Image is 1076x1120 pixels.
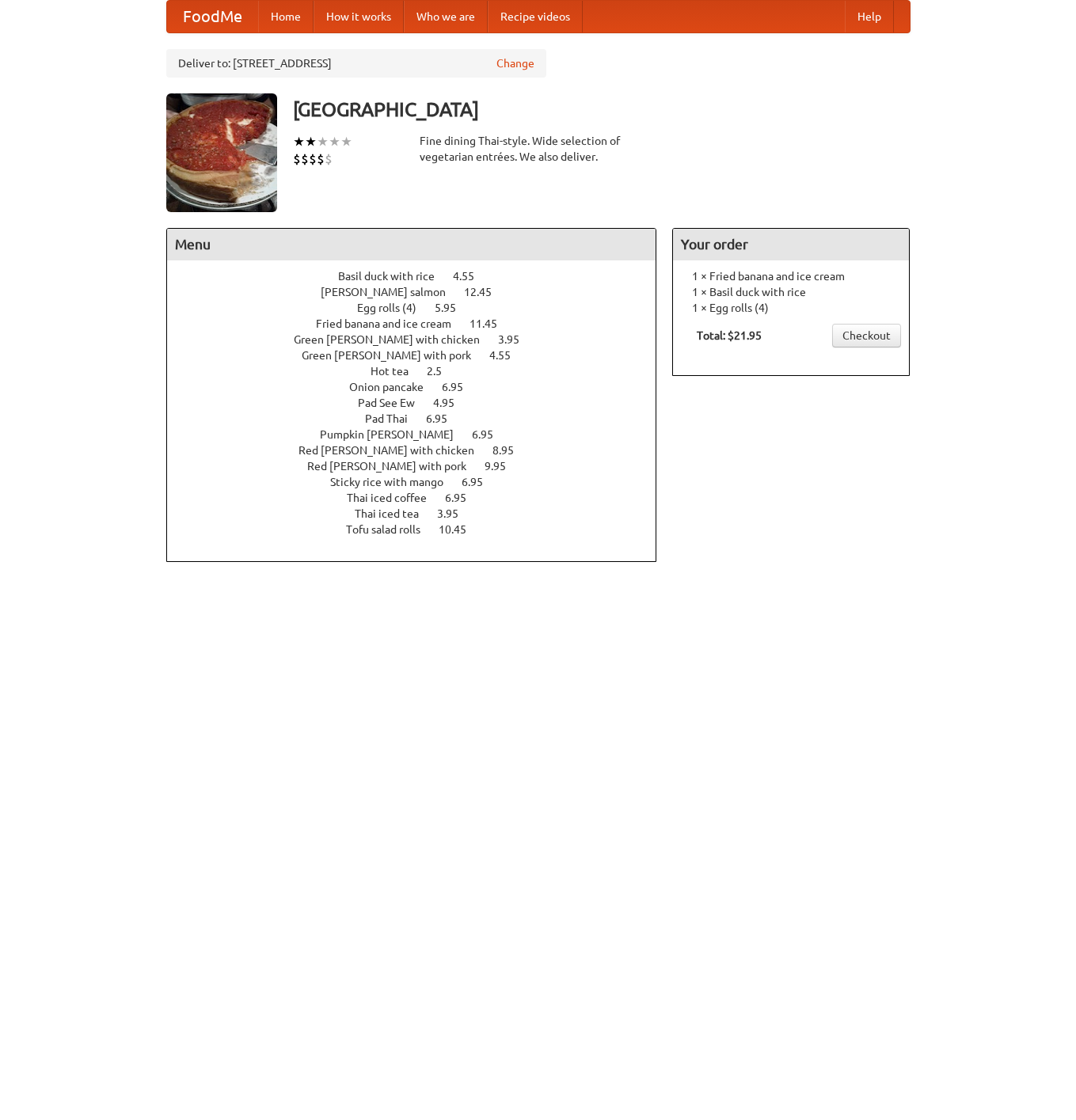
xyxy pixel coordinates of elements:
[404,1,488,32] a: Who we are
[321,286,462,298] span: [PERSON_NAME] salmon
[307,460,535,473] a: Red [PERSON_NAME] with pork 9.95
[681,300,901,316] li: 1 × Egg rolls (4)
[298,444,490,457] span: Red [PERSON_NAME] with chicken
[166,49,546,78] div: Deliver to: [STREET_ADDRESS]
[845,1,894,32] a: Help
[338,270,504,283] a: Basil duck with rice 4.55
[355,507,435,520] span: Thai iced tea
[293,150,301,168] li: $
[258,1,314,32] a: Home
[498,333,535,346] span: 3.95
[492,444,530,457] span: 8.95
[167,229,656,260] h4: Menu
[472,428,509,441] span: 6.95
[317,133,329,150] li: ★
[298,444,543,457] a: Red [PERSON_NAME] with chicken 8.95
[358,397,431,409] span: Pad See Ew
[442,381,479,393] span: 6.95
[427,365,458,378] span: 2.5
[347,492,443,504] span: Thai iced coffee
[453,270,490,283] span: 4.55
[346,523,436,536] span: Tofu salad rolls
[420,133,657,165] div: Fine dining Thai-style. Wide selection of vegetarian entrées. We also deliver.
[437,507,474,520] span: 3.95
[426,412,463,425] span: 6.95
[302,349,487,362] span: Green [PERSON_NAME] with pork
[294,333,549,346] a: Green [PERSON_NAME] with chicken 3.95
[167,1,258,32] a: FoodMe
[464,286,508,298] span: 12.45
[349,381,439,393] span: Onion pancake
[365,412,424,425] span: Pad Thai
[305,133,317,150] li: ★
[365,412,477,425] a: Pad Thai 6.95
[357,302,485,314] a: Egg rolls (4) 5.95
[371,365,471,378] a: Hot tea 2.5
[307,460,482,473] span: Red [PERSON_NAME] with pork
[340,133,352,150] li: ★
[349,381,492,393] a: Onion pancake 6.95
[320,428,470,441] span: Pumpkin [PERSON_NAME]
[681,284,901,300] li: 1 × Basil duck with rice
[445,492,482,504] span: 6.95
[435,302,472,314] span: 5.95
[355,507,488,520] a: Thai iced tea 3.95
[321,286,521,298] a: [PERSON_NAME] salmon 12.45
[314,1,404,32] a: How it works
[301,150,309,168] li: $
[294,333,496,346] span: Green [PERSON_NAME] with chicken
[320,428,523,441] a: Pumpkin [PERSON_NAME] 6.95
[673,229,909,260] h4: Your order
[433,397,470,409] span: 4.95
[329,133,340,150] li: ★
[166,93,277,212] img: angular.jpg
[347,492,496,504] a: Thai iced coffee 6.95
[357,302,432,314] span: Egg rolls (4)
[338,270,451,283] span: Basil duck with rice
[697,329,762,342] b: Total: $21.95
[371,365,424,378] span: Hot tea
[325,150,333,168] li: $
[302,349,540,362] a: Green [PERSON_NAME] with pork 4.55
[832,324,901,347] a: Checkout
[470,317,513,330] span: 11.45
[316,317,467,330] span: Fried banana and ice cream
[330,476,459,488] span: Sticky rice with mango
[293,133,305,150] li: ★
[485,460,522,473] span: 9.95
[346,523,496,536] a: Tofu salad rolls 10.45
[358,397,484,409] a: Pad See Ew 4.95
[317,150,325,168] li: $
[293,93,911,125] h3: [GEOGRAPHIC_DATA]
[462,476,499,488] span: 6.95
[488,1,583,32] a: Recipe videos
[330,476,512,488] a: Sticky rice with mango 6.95
[316,317,527,330] a: Fried banana and ice cream 11.45
[496,55,534,71] a: Change
[681,268,901,284] li: 1 × Fried banana and ice cream
[489,349,527,362] span: 4.55
[309,150,317,168] li: $
[439,523,482,536] span: 10.45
